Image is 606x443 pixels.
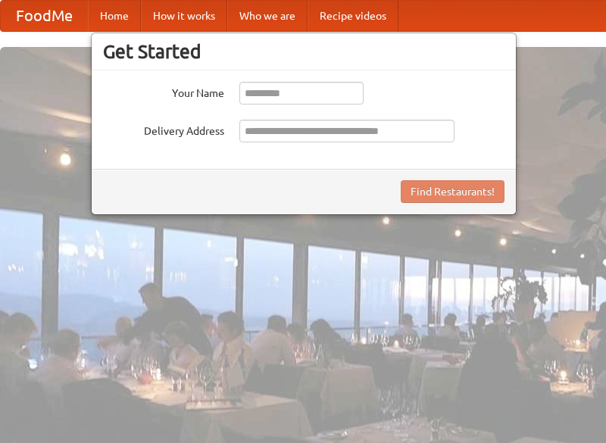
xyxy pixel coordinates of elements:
a: How it works [141,1,227,31]
a: Home [88,1,141,31]
a: Recipe videos [308,1,398,31]
label: Your Name [103,82,224,101]
h3: Get Started [103,40,504,63]
button: Find Restaurants! [401,180,504,203]
a: Who we are [227,1,308,31]
label: Delivery Address [103,120,224,139]
a: FoodMe [1,1,88,31]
